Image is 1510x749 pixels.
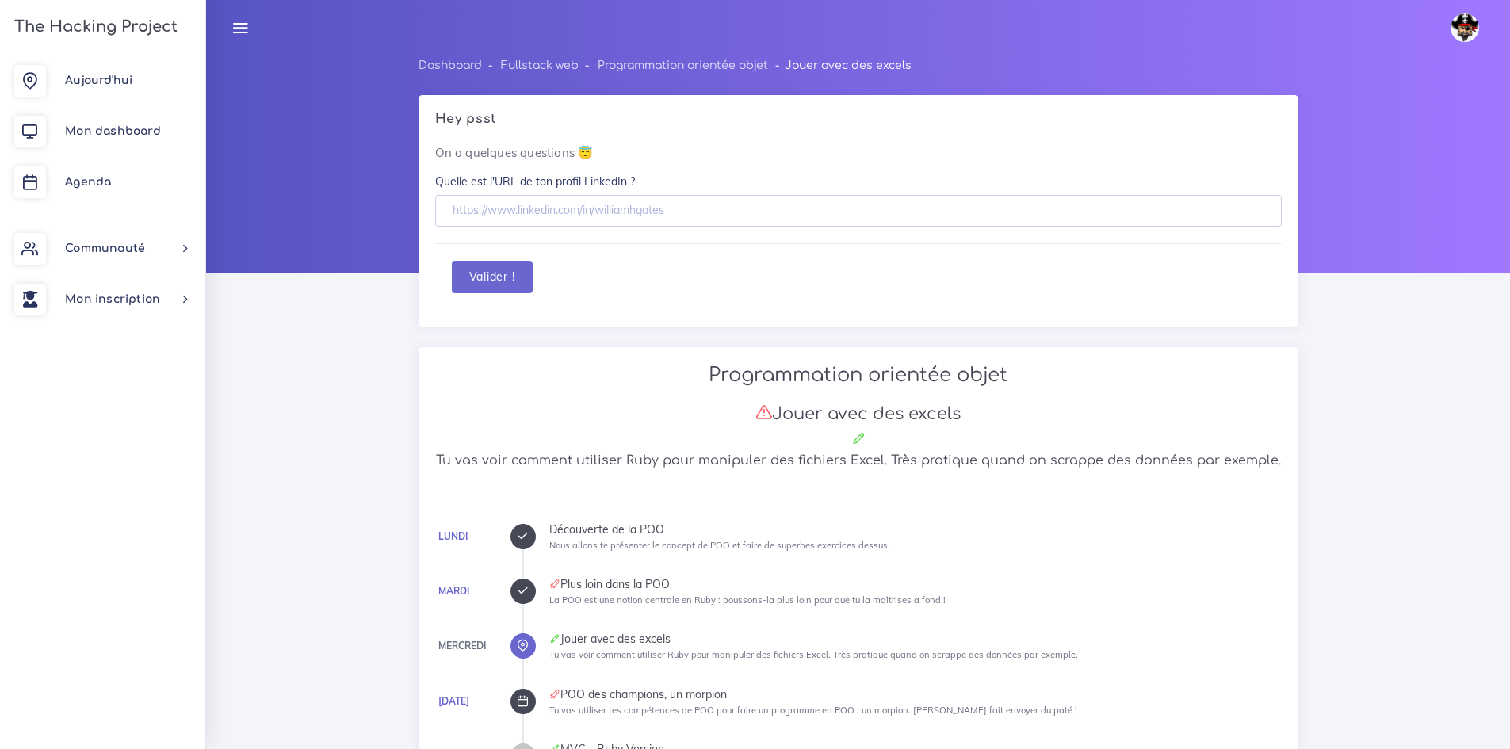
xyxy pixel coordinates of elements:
[549,579,1282,590] div: Plus loin dans la POO
[435,174,635,189] label: Quelle est l'URL de ton profil LinkedIn ?
[435,453,1282,468] h5: Tu vas voir comment utiliser Ruby pour manipuler des fichiers Excel. Très pratique quand on scrap...
[452,261,533,293] button: Valider !
[438,585,469,597] a: Mardi
[435,143,1282,162] p: On a quelques questions 😇
[65,125,161,137] span: Mon dashboard
[549,633,1282,644] div: Jouer avec des excels
[438,637,486,655] div: Mercredi
[435,364,1282,387] h2: Programmation orientée objet
[438,530,468,542] a: Lundi
[549,705,1077,716] small: Tu vas utiliser tes compétences de POO pour faire un programme en POO : un morpion. [PERSON_NAME]...
[549,649,1078,660] small: Tu vas voir comment utiliser Ruby pour manipuler des fichiers Excel. Très pratique quand on scrap...
[438,695,469,707] a: [DATE]
[435,403,1282,424] h3: Jouer avec des excels
[549,594,946,606] small: La POO est une notion centrale en Ruby : poussons-la plus loin pour que tu la maîtrises à fond !
[501,59,579,71] a: Fullstack web
[65,176,111,188] span: Agenda
[768,55,911,75] li: Jouer avec des excels
[549,524,1282,535] div: Découverte de la POO
[435,112,1282,127] h5: Hey psst
[598,59,768,71] a: Programmation orientée objet
[549,689,1282,700] div: POO des champions, un morpion
[10,18,178,36] h3: The Hacking Project
[65,293,160,305] span: Mon inscription
[419,59,482,71] a: Dashboard
[1451,13,1479,42] img: avatar
[65,243,145,254] span: Communauté
[65,75,132,86] span: Aujourd'hui
[549,540,890,551] small: Nous allons te présenter le concept de POO et faire de superbes exercices dessus.
[435,195,1282,227] input: https://www.linkedin.com/in/williamhgates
